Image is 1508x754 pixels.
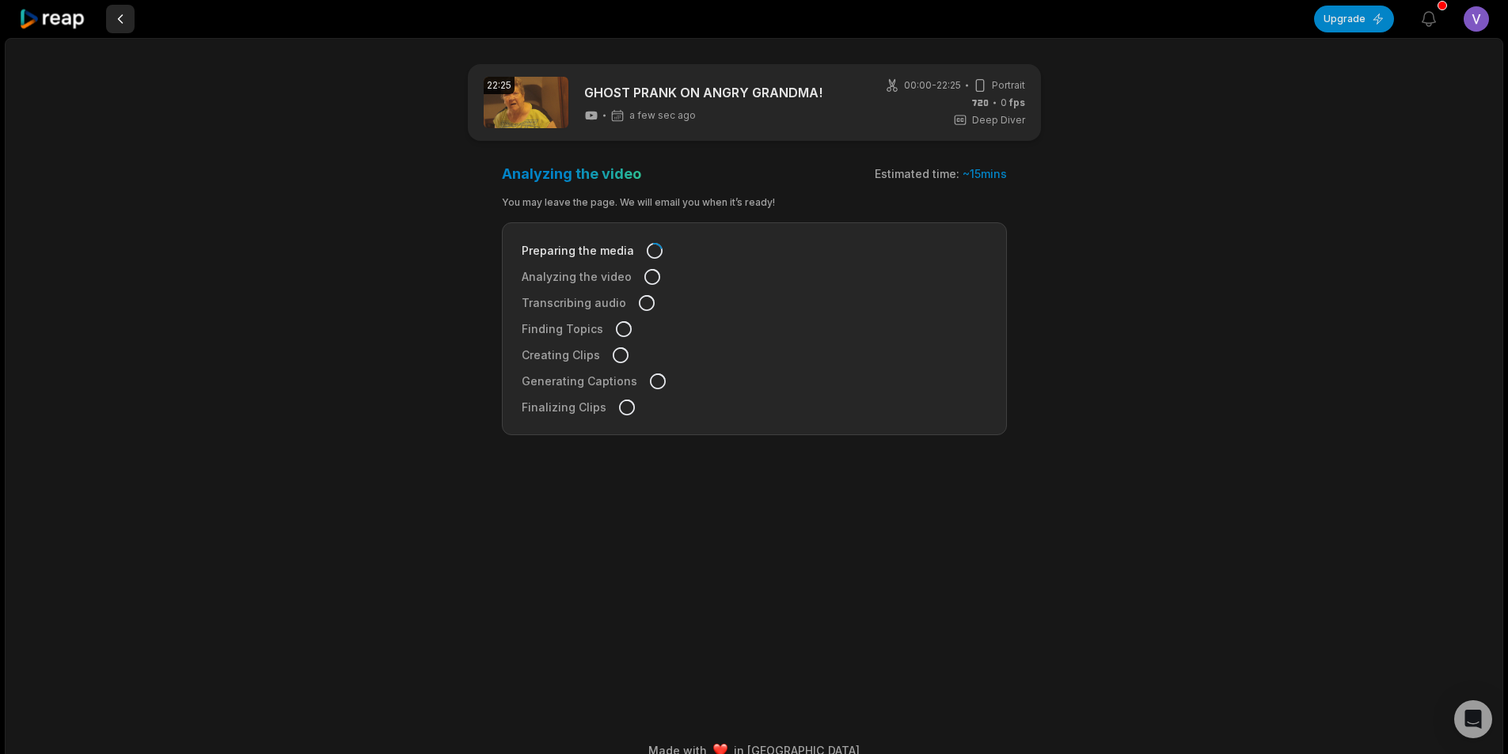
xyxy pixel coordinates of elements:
span: fps [1009,97,1025,108]
div: Estimated time: [875,166,1007,182]
a: GHOST PRANK ON ANGRY GRANDMA! [584,83,822,102]
span: Analyzing the video [522,268,632,285]
span: Preparing the media [522,242,634,259]
span: Creating Clips [522,347,600,363]
button: Upgrade [1314,6,1394,32]
span: 00:00 - 22:25 [904,78,961,93]
span: Transcribing audio [522,294,626,311]
span: Deep Diver [972,113,1025,127]
span: 0 [1001,96,1025,110]
span: ~ 15 mins [963,167,1007,180]
div: Open Intercom Messenger [1454,700,1492,738]
span: Generating Captions [522,373,637,389]
span: Portrait [992,78,1025,93]
span: Finding Topics [522,320,603,337]
div: You may leave the page. We will email you when it’s ready! [502,195,1007,210]
h3: Analyzing the video [502,165,641,183]
span: a few sec ago [629,109,696,122]
span: Finalizing Clips [522,399,606,415]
